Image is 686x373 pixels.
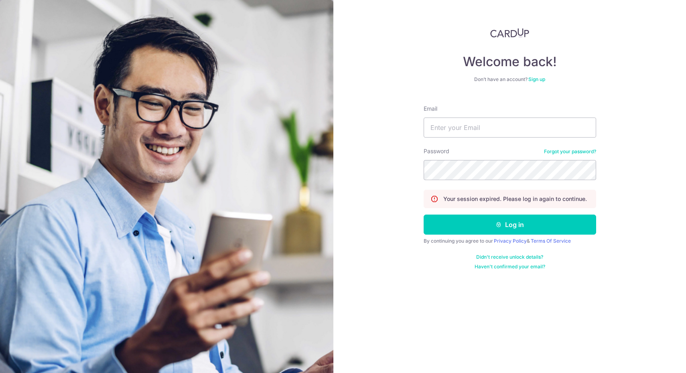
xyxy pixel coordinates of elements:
[424,215,596,235] button: Log in
[424,105,437,113] label: Email
[490,28,530,38] img: CardUp Logo
[424,238,596,244] div: By continuing you agree to our &
[531,238,571,244] a: Terms Of Service
[424,118,596,138] input: Enter your Email
[424,54,596,70] h4: Welcome back!
[544,148,596,155] a: Forgot your password?
[494,238,527,244] a: Privacy Policy
[443,195,587,203] p: Your session expired. Please log in again to continue.
[475,264,545,270] a: Haven't confirmed your email?
[476,254,543,260] a: Didn't receive unlock details?
[424,76,596,83] div: Don’t have an account?
[424,147,449,155] label: Password
[528,76,545,82] a: Sign up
